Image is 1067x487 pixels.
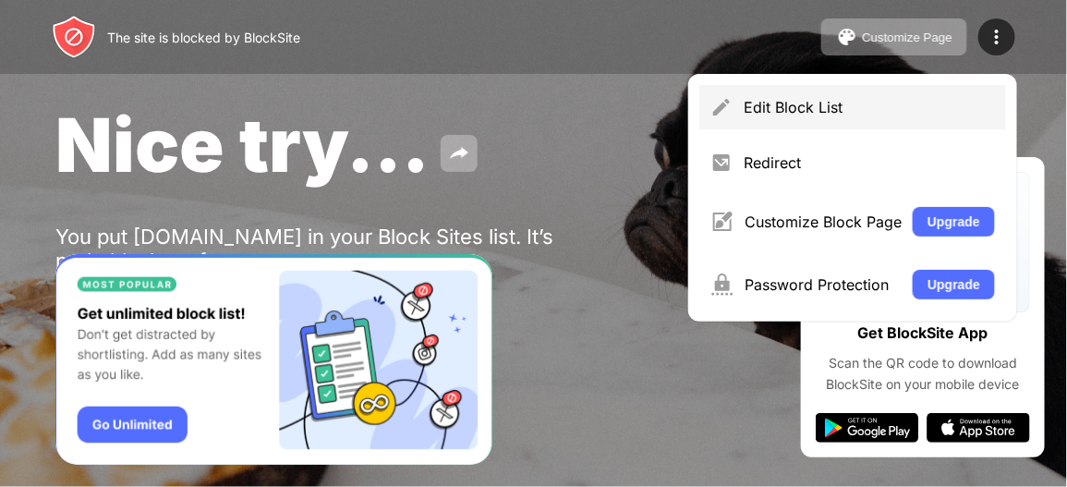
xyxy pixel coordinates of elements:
img: menu-customize.svg [710,211,734,233]
img: pallet.svg [836,26,858,48]
div: Password Protection [745,275,902,294]
img: menu-icon.svg [986,26,1008,48]
div: Edit Block List [744,98,995,116]
button: Customize Page [821,18,967,55]
img: menu-redirect.svg [710,152,733,174]
div: Redirect [744,153,995,172]
iframe: Banner [55,254,492,466]
img: app-store.svg [927,413,1030,443]
button: Upgrade [913,207,995,237]
div: Customize Block Page [745,213,902,231]
div: The site is blocked by BlockSite [107,30,300,45]
button: Upgrade [913,270,995,299]
img: menu-pencil.svg [710,96,733,118]
img: share.svg [448,142,470,164]
img: menu-password.svg [710,274,734,296]
div: You put [DOMAIN_NAME] in your Block Sites list. It’s probably there for a reason. [55,225,626,273]
span: Nice try... [55,100,430,189]
div: Customize Page [862,30,952,44]
img: google-play.svg [816,413,919,443]
img: header-logo.svg [52,15,96,59]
